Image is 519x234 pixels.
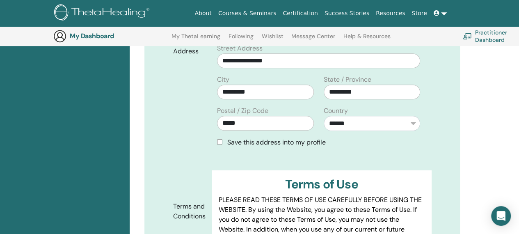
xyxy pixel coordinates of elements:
[217,75,229,85] label: City
[229,33,254,46] a: Following
[167,44,212,59] label: Address
[217,44,263,53] label: Street Address
[324,75,371,85] label: State / Province
[324,106,348,116] label: Country
[191,6,215,21] a: About
[279,6,321,21] a: Certification
[291,33,335,46] a: Message Center
[219,177,425,192] h3: Terms of Use
[321,6,373,21] a: Success Stories
[409,6,430,21] a: Store
[373,6,409,21] a: Resources
[215,6,280,21] a: Courses & Seminars
[227,138,326,147] span: Save this address into my profile
[217,106,268,116] label: Postal / Zip Code
[171,33,220,46] a: My ThetaLearning
[343,33,391,46] a: Help & Resources
[262,33,284,46] a: Wishlist
[491,206,511,226] div: Open Intercom Messenger
[53,30,66,43] img: generic-user-icon.jpg
[167,199,212,224] label: Terms and Conditions
[70,32,152,40] h3: My Dashboard
[54,4,152,23] img: logo.png
[463,33,472,39] img: chalkboard-teacher.svg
